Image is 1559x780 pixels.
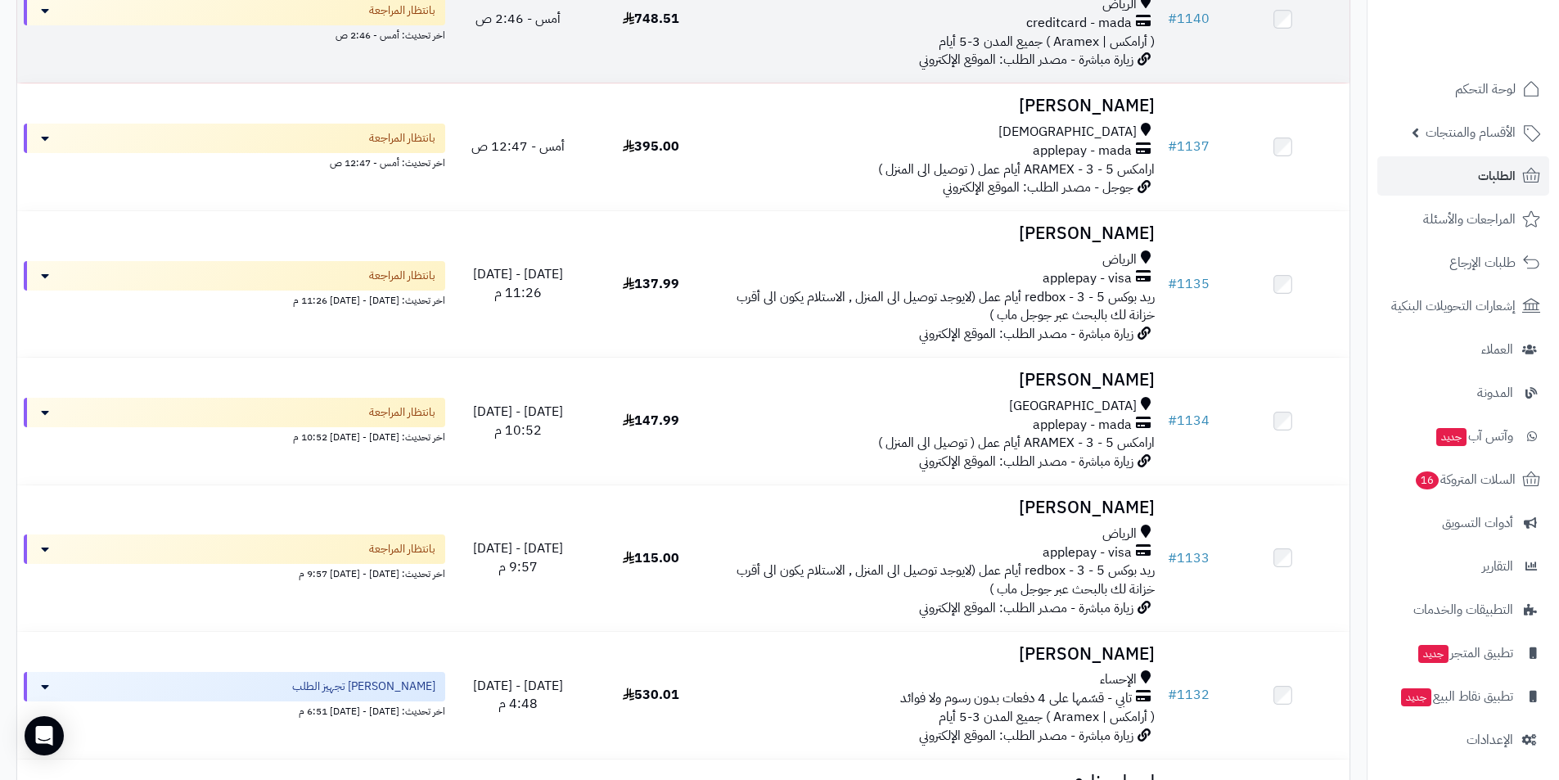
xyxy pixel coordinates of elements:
[737,561,1155,599] span: ريد بوكس redbox - 3 - 5 أيام عمل (لايوجد توصيل الى المنزل , الاستلام يكون الى أقرب خزانة لك بالبح...
[724,498,1155,517] h3: [PERSON_NAME]
[878,433,1155,453] span: ارامكس ARAMEX - 3 - 5 أيام عمل ( توصيل الى المنزل )
[623,411,679,431] span: 147.99
[1442,512,1513,534] span: أدوات التسويق
[1377,720,1549,760] a: الإعدادات
[1377,70,1549,109] a: لوحة التحكم
[900,689,1132,708] span: تابي - قسّمها على 4 دفعات بدون رسوم ولا فوائد
[1391,295,1516,318] span: إشعارات التحويلات البنكية
[939,707,1155,727] span: ( أرامكس | Aramex ) جميع المدن 3-5 أيام
[24,291,445,308] div: اخر تحديث: [DATE] - [DATE] 11:26 م
[473,264,563,303] span: [DATE] - [DATE] 11:26 م
[1009,397,1137,416] span: [GEOGRAPHIC_DATA]
[737,287,1155,326] span: ريد بوكس redbox - 3 - 5 أيام عمل (لايوجد توصيل الى المنزل , الاستلام يكون الى أقرب خزانة لك بالبح...
[473,539,563,577] span: [DATE] - [DATE] 9:57 م
[1377,200,1549,239] a: المراجعات والأسئلة
[1481,338,1513,361] span: العملاء
[1377,417,1549,456] a: وآتس آبجديد
[1377,547,1549,586] a: التقارير
[369,268,435,284] span: بانتظار المراجعة
[1413,598,1513,621] span: التطبيقات والخدمات
[1377,633,1549,673] a: تطبيق المتجرجديد
[1033,416,1132,435] span: applepay - mada
[1043,269,1132,288] span: applepay - visa
[1418,645,1449,663] span: جديد
[369,2,435,19] span: بانتظار المراجعة
[943,178,1133,197] span: جوجل - مصدر الطلب: الموقع الإلكتروني
[24,153,445,170] div: اخر تحديث: أمس - 12:47 ص
[1377,503,1549,543] a: أدوات التسويق
[1448,42,1543,76] img: logo-2.png
[1168,685,1177,705] span: #
[369,404,435,421] span: بانتظار المراجعة
[998,123,1137,142] span: [DEMOGRAPHIC_DATA]
[1033,142,1132,160] span: applepay - mada
[1377,590,1549,629] a: التطبيقات والخدمات
[878,160,1155,179] span: ارامكس ARAMEX - 3 - 5 أيام عمل ( توصيل الى المنزل )
[1168,548,1177,568] span: #
[25,716,64,755] div: Open Intercom Messenger
[1414,468,1516,491] span: السلات المتروكة
[1168,411,1210,431] a: #1134
[919,598,1133,618] span: زيارة مباشرة - مصدر الطلب: الموقع الإلكتروني
[623,548,679,568] span: 115.00
[24,427,445,444] div: اخر تحديث: [DATE] - [DATE] 10:52 م
[473,402,563,440] span: [DATE] - [DATE] 10:52 م
[369,541,435,557] span: بانتظار المراجعة
[919,324,1133,344] span: زيارة مباشرة - مصدر الطلب: الموقع الإلكتروني
[623,685,679,705] span: 530.01
[1043,543,1132,562] span: applepay - visa
[1026,14,1132,33] span: creditcard - mada
[623,9,679,29] span: 748.51
[1477,381,1513,404] span: المدونة
[919,726,1133,746] span: زيارة مباشرة - مصدر الطلب: الموقع الإلكتروني
[919,50,1133,70] span: زيارة مباشرة - مصدر الطلب: الموقع الإلكتروني
[1482,555,1513,578] span: التقارير
[1417,642,1513,665] span: تطبيق المتجر
[1449,251,1516,274] span: طلبات الإرجاع
[1168,274,1210,294] a: #1135
[24,564,445,581] div: اخر تحديث: [DATE] - [DATE] 9:57 م
[24,701,445,719] div: اخر تحديث: [DATE] - [DATE] 6:51 م
[473,676,563,715] span: [DATE] - [DATE] 4:48 م
[24,25,445,43] div: اخر تحديث: أمس - 2:46 ص
[1423,208,1516,231] span: المراجعات والأسئلة
[623,274,679,294] span: 137.99
[471,137,565,156] span: أمس - 12:47 ص
[1100,670,1137,689] span: الإحساء
[1377,243,1549,282] a: طلبات الإرجاع
[1168,137,1210,156] a: #1137
[1102,525,1137,543] span: الرياض
[623,137,679,156] span: 395.00
[292,679,435,695] span: [PERSON_NAME] تجهيز الطلب
[1377,677,1549,716] a: تطبيق نقاط البيعجديد
[1377,373,1549,413] a: المدونة
[1168,9,1177,29] span: #
[1401,688,1431,706] span: جديد
[369,130,435,147] span: بانتظار المراجعة
[1168,9,1210,29] a: #1140
[1168,274,1177,294] span: #
[1168,137,1177,156] span: #
[724,645,1155,664] h3: [PERSON_NAME]
[1377,156,1549,196] a: الطلبات
[1426,121,1516,144] span: الأقسام والمنتجات
[939,32,1155,52] span: ( أرامكس | Aramex ) جميع المدن 3-5 أيام
[1436,428,1467,446] span: جديد
[1377,330,1549,369] a: العملاء
[1168,548,1210,568] a: #1133
[1399,685,1513,708] span: تطبيق نقاط البيع
[1168,411,1177,431] span: #
[1416,471,1439,489] span: 16
[724,97,1155,115] h3: [PERSON_NAME]
[475,9,561,29] span: أمس - 2:46 ص
[724,224,1155,243] h3: [PERSON_NAME]
[1377,460,1549,499] a: السلات المتروكة16
[1455,78,1516,101] span: لوحة التحكم
[1168,685,1210,705] a: #1132
[724,371,1155,390] h3: [PERSON_NAME]
[1467,728,1513,751] span: الإعدادات
[1377,286,1549,326] a: إشعارات التحويلات البنكية
[1478,165,1516,187] span: الطلبات
[1435,425,1513,448] span: وآتس آب
[1102,250,1137,269] span: الرياض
